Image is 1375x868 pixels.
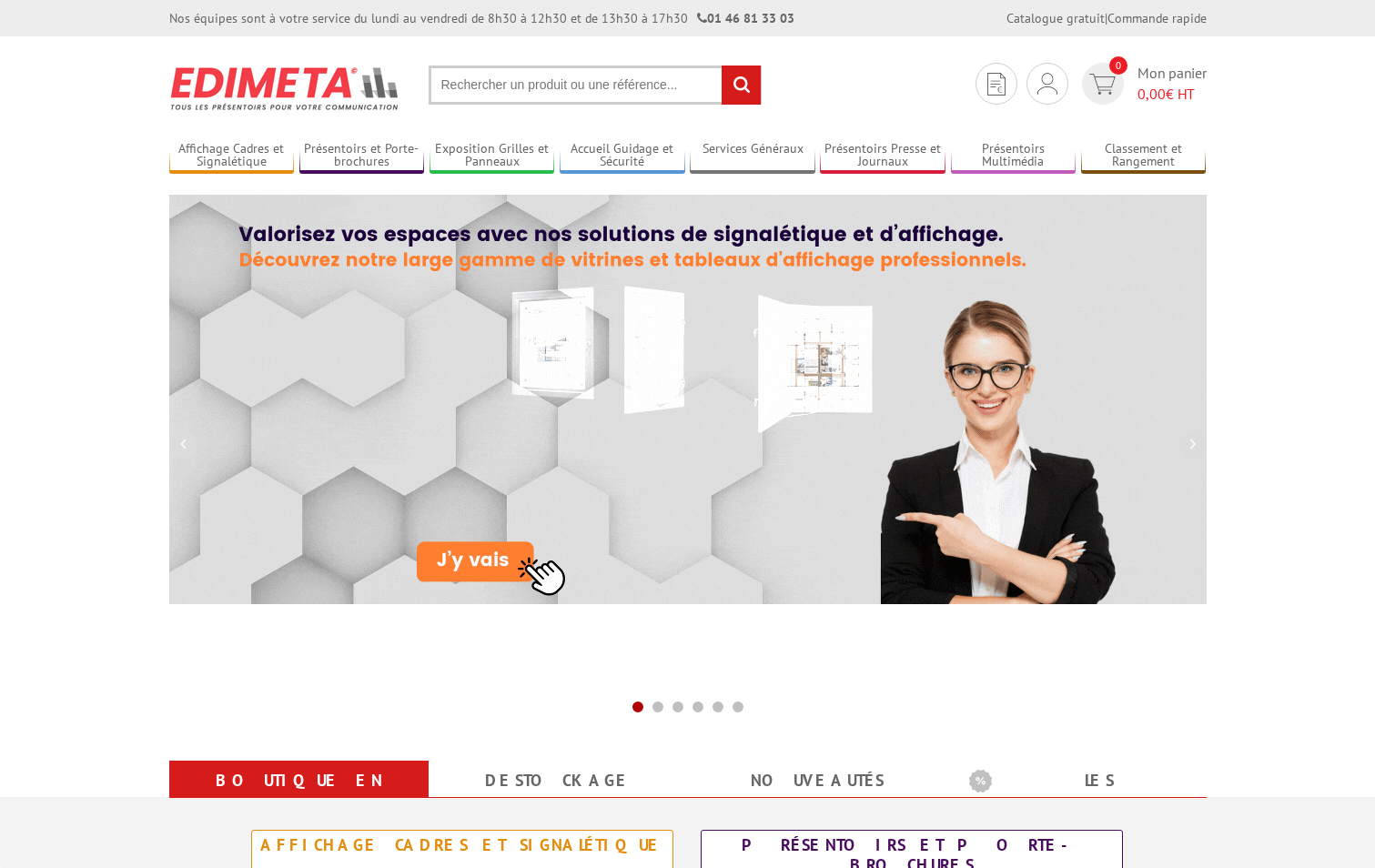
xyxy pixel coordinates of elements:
[820,141,945,171] a: Présentoirs Presse et Journaux
[969,764,1185,830] a: Les promotions
[1137,84,1207,105] span: € HT
[450,764,666,797] a: Destockage
[1137,63,1207,105] span: Mon panier
[987,73,1006,96] img: devis rapide
[429,66,762,105] input: Rechercher un produit ou une référence...
[560,141,685,171] a: Accueil Guidage et Sécurité
[1107,10,1207,26] a: Commande rapide
[1006,9,1207,27] div: |
[1109,56,1127,75] span: 0
[697,10,794,26] strong: 01 46 81 33 03
[191,764,407,830] a: Boutique en ligne
[722,66,761,105] input: rechercher
[169,9,794,27] div: Nos équipes sont à votre service du lundi au vendredi de 8h30 à 12h30 et de 13h30 à 17h30
[690,141,815,171] a: Services Généraux
[1077,63,1207,105] a: devis rapide 0 Mon panier 0,00€ HT
[710,764,925,797] a: nouveautés
[1037,73,1057,95] img: devis rapide
[169,141,295,171] a: Affichage Cadres et Signalétique
[1089,74,1116,95] img: devis rapide
[169,55,401,122] img: Présentoir, panneau, stand - Edimeta - PLV, affichage, mobilier bureau, entreprise
[1081,141,1207,171] a: Classement et Rangement
[299,141,425,171] a: Présentoirs et Porte-brochures
[430,141,555,171] a: Exposition Grilles et Panneaux
[257,835,668,855] div: Affichage Cadres et Signalétique
[1006,10,1105,26] a: Catalogue gratuit
[951,141,1077,171] a: Présentoirs Multimédia
[969,764,1197,801] b: Les promotions
[1137,85,1166,103] span: 0,00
